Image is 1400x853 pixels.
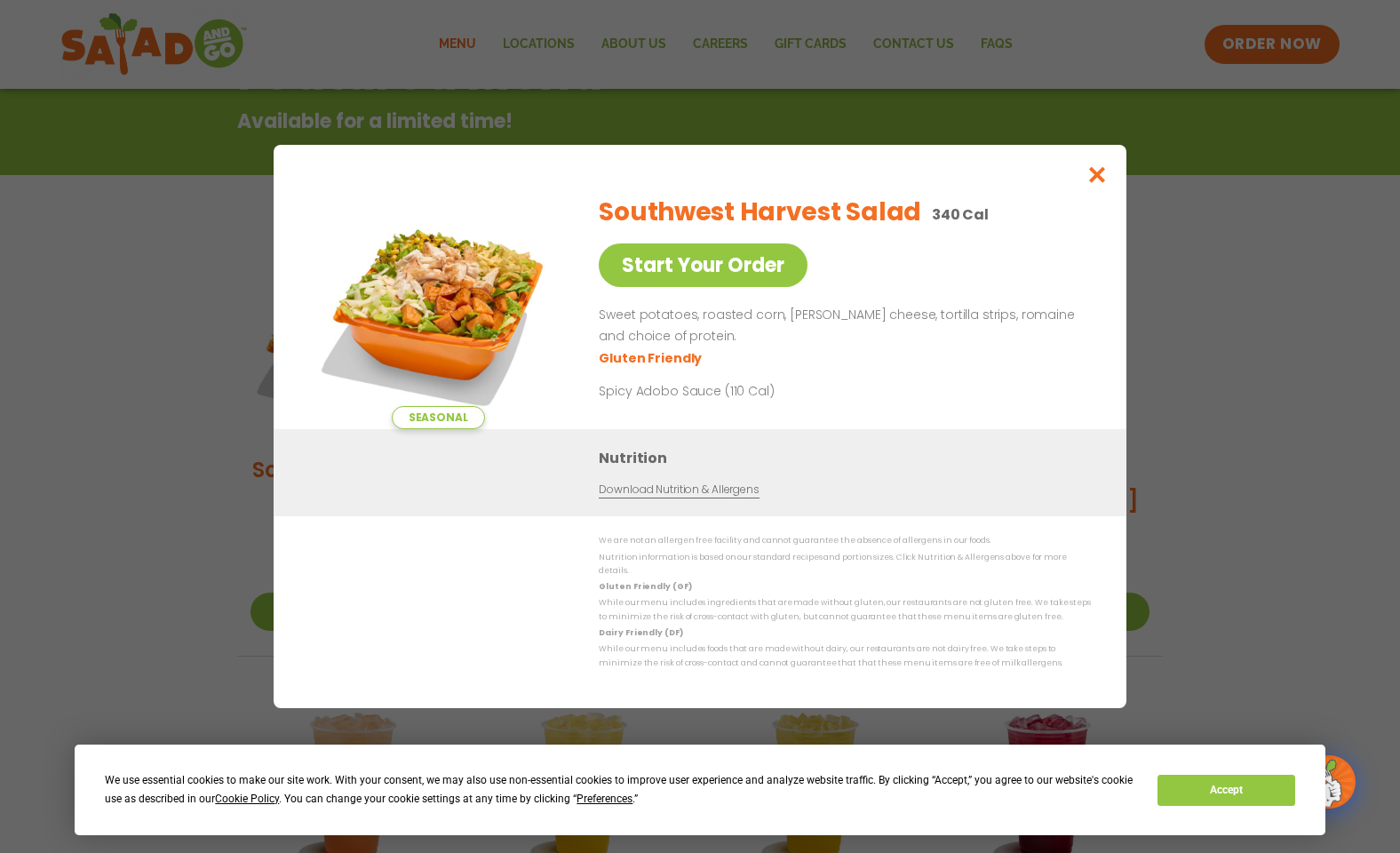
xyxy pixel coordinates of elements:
[599,627,682,638] strong: Dairy Friendly (DF)
[75,745,1325,835] div: Cookie Consent Prompt
[599,349,704,368] li: Gluten Friendly
[599,596,1091,624] p: While our menu includes ingredients that are made without gluten, our restaurants are not gluten ...
[1069,145,1126,204] button: Close modal
[599,447,1100,469] h3: Nutrition
[1304,757,1354,807] img: wpChatIcon
[599,581,691,592] strong: Gluten Friendly (GF)
[105,771,1136,809] div: We use essential cookies to make our site work. With your consent, we may also use non-essential ...
[599,551,1091,578] p: Nutrition information is based on our standard recipes and portion sizes. Click Nutrition & Aller...
[577,793,632,805] span: Preferences
[599,382,927,401] p: Spicy Adobo Sauce (110 Cal)
[599,305,1084,347] p: Sweet potatoes, roasted corn, [PERSON_NAME] cheese, tortilla strips, romaine and choice of protein.
[392,406,485,429] span: Seasonal
[599,482,759,498] a: Download Nutrition & Allergens
[314,180,562,429] img: Featured product photo for Southwest Harvest Salad
[599,194,921,231] h2: Southwest Harvest Salad
[599,642,1091,670] p: While our menu includes foods that are made without dairy, our restaurants are not dairy free. We...
[1157,775,1294,806] button: Accept
[215,793,279,805] span: Cookie Policy
[599,534,1091,547] p: We are not an allergen free facility and cannot guarantee the absence of allergens in our foods.
[599,243,807,287] a: Start Your Order
[932,203,989,226] p: 340 Cal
